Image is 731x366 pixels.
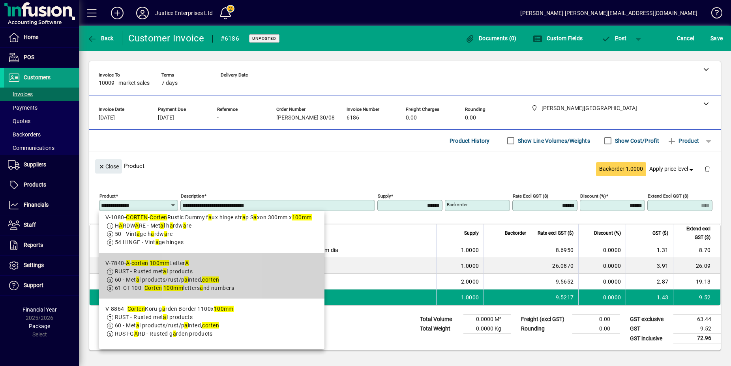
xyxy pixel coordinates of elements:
button: Post [597,31,631,45]
span: 1.0000 [461,246,479,254]
mat-label: Supply [378,193,391,199]
td: Total Volume [416,315,463,324]
em: a [162,306,165,312]
em: a [170,222,173,229]
div: Product [89,151,721,180]
a: Settings [4,256,79,275]
mat-option: V-1080-CORTEN - Corten Rustic Dummy faux hinge strap Saxon 300mm x100mm [99,207,324,253]
app-page-header-button: Delete [698,165,717,172]
span: Products [24,181,46,188]
a: Products [4,175,79,195]
a: Suppliers [4,155,79,175]
mat-option: V-8864 - Corten Koru garden Border 1100x 100mm [99,299,324,344]
span: 0.00 [465,115,476,121]
span: Invoices [8,91,33,97]
span: Customers [24,74,51,80]
div: 9.5652 [536,278,574,286]
span: Support [24,282,43,288]
span: Financials [24,202,49,208]
em: corten [202,322,219,329]
span: 61-CT-100 - letters nd numbers [115,285,234,291]
em: Corten [150,214,167,220]
em: a [136,276,139,283]
button: Close [95,159,122,174]
em: a [184,322,187,329]
button: Backorder 1.0000 [596,162,646,176]
a: Backorders [4,128,79,141]
td: 0.00 [572,315,620,324]
td: 72.96 [673,334,721,344]
mat-label: Extend excl GST ($) [648,193,688,199]
em: a [183,222,186,229]
button: Product [663,134,703,148]
span: Backorder 1.0000 [599,165,643,173]
span: 7 days [161,80,178,86]
td: GST exclusive [626,315,673,324]
span: POS [24,54,34,60]
em: a [136,322,139,329]
td: 0.0000 M³ [463,315,511,324]
span: Financial Year [22,306,57,313]
span: Settings [24,262,44,268]
em: 100mm [292,214,312,220]
div: 9.5217 [536,293,574,301]
span: Documents (0) [465,35,517,41]
div: Customer Invoice [128,32,204,45]
em: a [156,239,159,245]
td: 0.0000 [578,274,626,289]
em: CORTEN [126,214,148,220]
button: Back [85,31,116,45]
em: a [200,285,203,291]
em: 100mm [214,306,234,312]
mat-label: Product [99,193,116,199]
td: 3.91 [626,258,673,274]
mat-label: Rate excl GST ($) [513,193,548,199]
span: [PERSON_NAME] 30/08 [276,115,335,121]
span: [DATE] [99,115,115,121]
td: 1.43 [626,289,673,305]
a: Quotes [4,114,79,128]
span: Backorder [505,229,526,237]
td: 0.0000 Kg [463,324,511,334]
td: 9.52 [673,289,720,305]
button: Cancel [675,31,696,45]
div: 8.6950 [536,246,574,254]
em: A [135,222,139,229]
div: Justice Enterprises Ltd [155,7,213,19]
a: Home [4,28,79,47]
a: Staff [4,215,79,235]
span: Discount (%) [594,229,621,237]
em: a [242,214,246,220]
div: V-1080- - Rustic Dummy f ux hinge str p S xon 300mm x [105,213,312,222]
span: Payments [8,105,37,111]
span: 50 - Vint ge h rdw re [115,231,172,237]
button: Documents (0) [463,31,519,45]
em: a [137,231,140,237]
td: 0.0000 [578,289,626,305]
em: a [164,231,167,237]
label: Show Cost/Profit [613,137,659,145]
span: Quotes [8,118,30,124]
span: S [710,35,714,41]
em: A [126,260,129,266]
mat-option: V-7840-A - corten 100mm Letter A [99,253,324,299]
span: Product [667,134,699,147]
td: 8.70 [673,242,720,258]
span: - [221,80,222,86]
span: Home [24,34,38,40]
span: Cancel [677,32,694,45]
span: Close [98,160,119,173]
button: Apply price level [646,162,698,176]
span: 60 - Met l products/rust/p inted, [115,322,219,329]
em: a [151,231,154,237]
span: 0.00 [406,115,417,121]
a: POS [4,48,79,67]
button: Product History [446,134,493,148]
em: a [160,222,163,229]
button: Delete [698,159,717,178]
button: Profile [130,6,155,20]
td: GST [626,324,673,334]
button: Add [105,6,130,20]
em: a [253,214,257,220]
span: RUST-G RD - Rusted g rden products [115,331,213,337]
